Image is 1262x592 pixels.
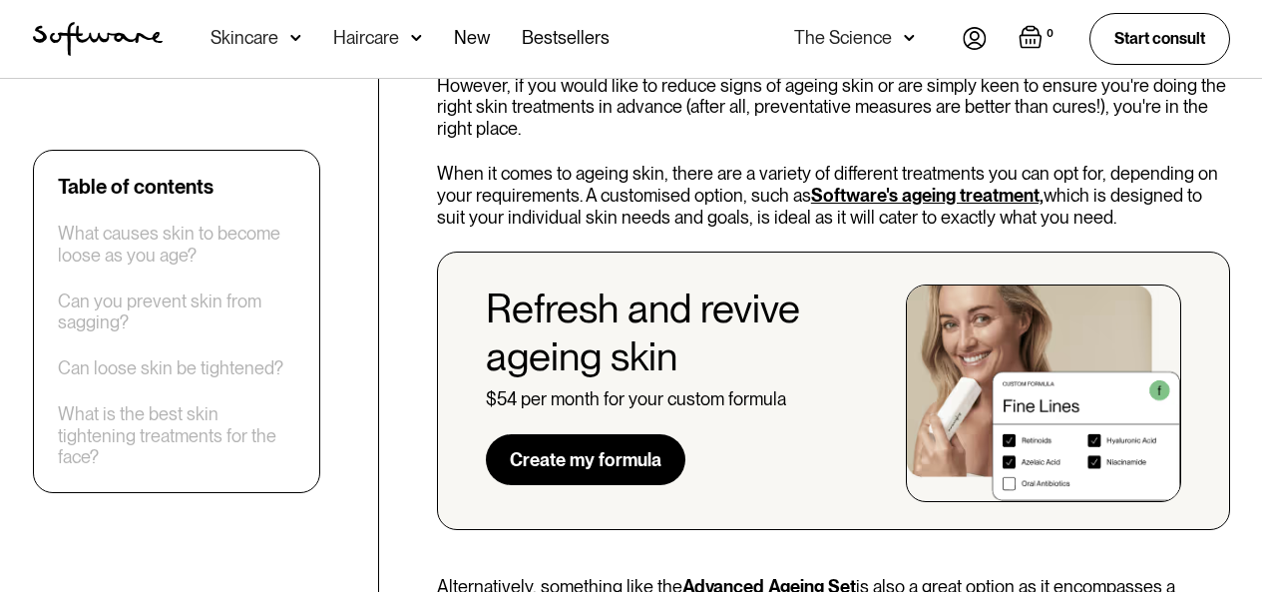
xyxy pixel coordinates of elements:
div: Refresh and revive ageing skin [486,285,875,380]
p: However, if you would like to reduce signs of ageing skin or are simply keen to ensure you're doi... [437,75,1230,140]
a: Start consult [1089,13,1230,64]
div: The Science [794,28,892,48]
a: home [33,22,163,56]
a: Can loose skin be tightened? [58,357,283,379]
img: Software Logo [33,22,163,56]
p: ‍ [437,530,1230,552]
div: Skincare [210,28,278,48]
a: What is the best skin tightening treatments for the face? [58,403,295,468]
div: 0 [1043,25,1057,43]
a: What causes skin to become loose as you age? [58,223,295,266]
a: Software's ageing treatment, [811,185,1044,206]
img: arrow down [290,28,301,48]
a: Can you prevent skin from sagging? [58,291,295,333]
div: Table of contents [58,175,213,199]
p: When it comes to ageing skin, there are a variety of different treatments you can opt for, depend... [437,163,1230,228]
img: arrow down [411,28,422,48]
div: Haircare [333,28,399,48]
a: Open empty cart [1019,25,1057,53]
a: Create my formula [486,434,685,486]
div: $54 per month for your custom formula [486,388,786,410]
img: arrow down [904,28,915,48]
